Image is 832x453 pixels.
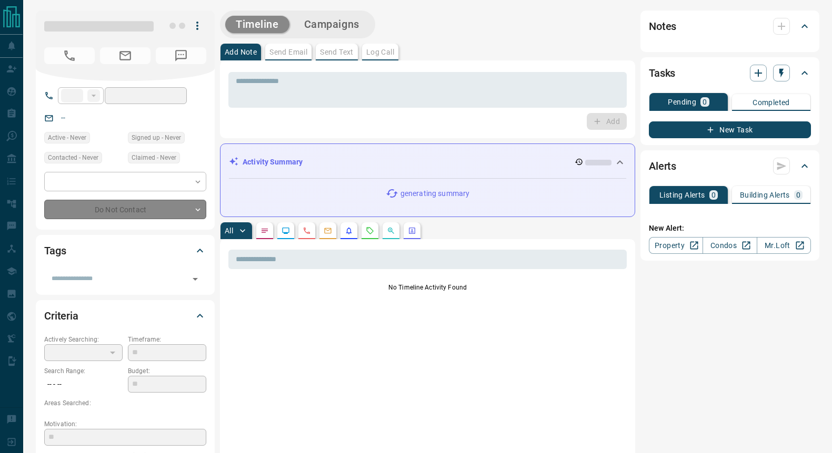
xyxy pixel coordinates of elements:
button: Timeline [225,16,289,33]
p: Completed [753,99,790,106]
svg: Emails [324,226,332,235]
a: Condos [703,237,757,254]
span: No Number [156,47,206,64]
p: No Timeline Activity Found [228,283,627,292]
p: Motivation: [44,419,206,429]
p: Listing Alerts [659,191,705,199]
p: Activity Summary [243,157,303,168]
p: Building Alerts [740,191,790,199]
a: Mr.Loft [757,237,811,254]
svg: Requests [366,226,374,235]
h2: Notes [649,18,676,35]
p: generating summary [400,188,469,199]
svg: Calls [303,226,311,235]
div: Criteria [44,303,206,328]
p: Timeframe: [128,335,206,344]
div: Tags [44,238,206,263]
p: -- - -- [44,376,123,393]
p: Search Range: [44,366,123,376]
button: Open [188,272,203,286]
span: Signed up - Never [132,132,181,143]
p: 0 [796,191,800,199]
svg: Listing Alerts [345,226,353,235]
a: -- [61,114,65,122]
div: Notes [649,14,811,39]
p: Budget: [128,366,206,376]
h2: Criteria [44,307,78,324]
p: 0 [703,98,707,106]
h2: Alerts [649,158,676,174]
p: Areas Searched: [44,398,206,408]
span: No Number [44,47,95,64]
button: Campaigns [294,16,370,33]
a: Property [649,237,703,254]
p: New Alert: [649,223,811,234]
span: Active - Never [48,132,86,143]
svg: Lead Browsing Activity [282,226,290,235]
p: Pending [668,98,696,106]
p: All [225,227,233,234]
button: New Task [649,121,811,138]
h2: Tags [44,242,66,259]
svg: Notes [260,226,269,235]
div: Alerts [649,153,811,179]
p: Actively Searching: [44,335,123,344]
div: Do Not Contact [44,200,206,219]
div: Tasks [649,60,811,86]
p: Add Note [225,48,257,56]
svg: Opportunities [387,226,395,235]
div: Activity Summary [229,152,626,172]
span: Claimed - Never [132,152,176,163]
span: No Email [100,47,151,64]
span: Contacted - Never [48,152,98,163]
p: 0 [711,191,716,199]
h2: Tasks [649,65,675,81]
svg: Agent Actions [408,226,416,235]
